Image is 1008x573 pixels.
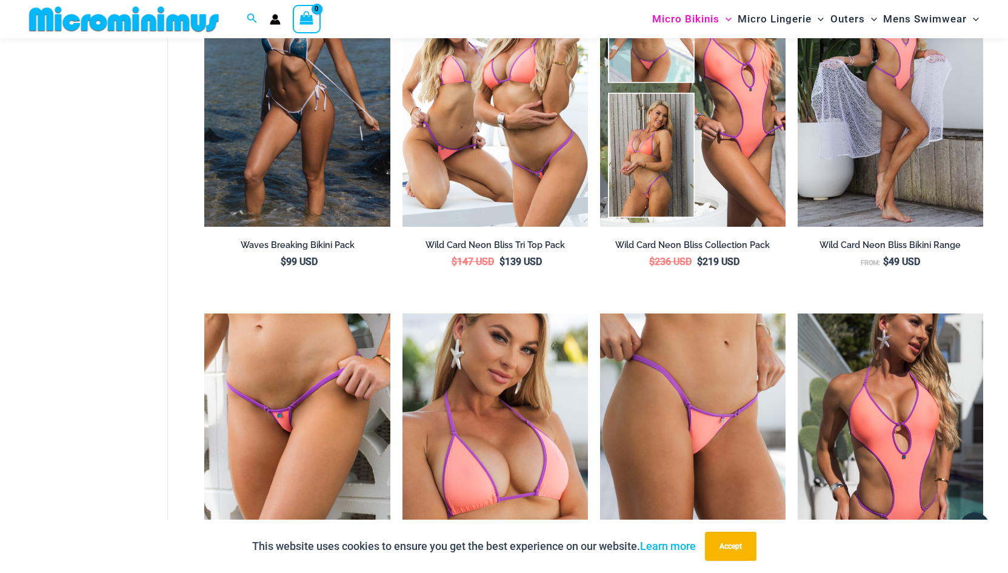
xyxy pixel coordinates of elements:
[204,240,390,251] h2: Waves Breaking Bikini Pack
[883,4,967,35] span: Mens Swimwear
[600,240,786,251] h2: Wild Card Neon Bliss Collection Pack
[452,256,494,267] bdi: 147 USD
[861,259,880,267] span: From:
[252,537,696,555] p: This website uses cookies to ensure you get the best experience on our website.
[247,12,258,27] a: Search icon link
[865,4,877,35] span: Menu Toggle
[640,540,696,552] a: Learn more
[880,4,982,35] a: Mens SwimwearMenu ToggleMenu Toggle
[812,4,824,35] span: Menu Toggle
[499,256,505,267] span: $
[697,256,739,267] bdi: 219 USD
[738,4,812,35] span: Micro Lingerie
[652,4,719,35] span: Micro Bikinis
[402,240,588,251] h2: Wild Card Neon Bliss Tri Top Pack
[204,240,390,255] a: Waves Breaking Bikini Pack
[499,256,542,267] bdi: 139 USD
[452,256,457,267] span: $
[967,4,979,35] span: Menu Toggle
[798,240,983,251] h2: Wild Card Neon Bliss Bikini Range
[649,4,735,35] a: Micro BikinisMenu ToggleMenu Toggle
[830,4,865,35] span: Outers
[798,240,983,255] a: Wild Card Neon Bliss Bikini Range
[883,256,889,267] span: $
[827,4,880,35] a: OutersMenu ToggleMenu Toggle
[883,256,920,267] bdi: 49 USD
[649,256,692,267] bdi: 236 USD
[697,256,703,267] span: $
[270,14,281,25] a: Account icon link
[402,240,588,255] a: Wild Card Neon Bliss Tri Top Pack
[293,5,321,33] a: View Shopping Cart, empty
[600,240,786,255] a: Wild Card Neon Bliss Collection Pack
[705,532,756,561] button: Accept
[24,5,224,33] img: MM SHOP LOGO FLAT
[281,256,286,267] span: $
[649,256,655,267] span: $
[735,4,827,35] a: Micro LingerieMenu ToggleMenu Toggle
[281,256,318,267] bdi: 99 USD
[719,4,732,35] span: Menu Toggle
[647,2,984,36] nav: Site Navigation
